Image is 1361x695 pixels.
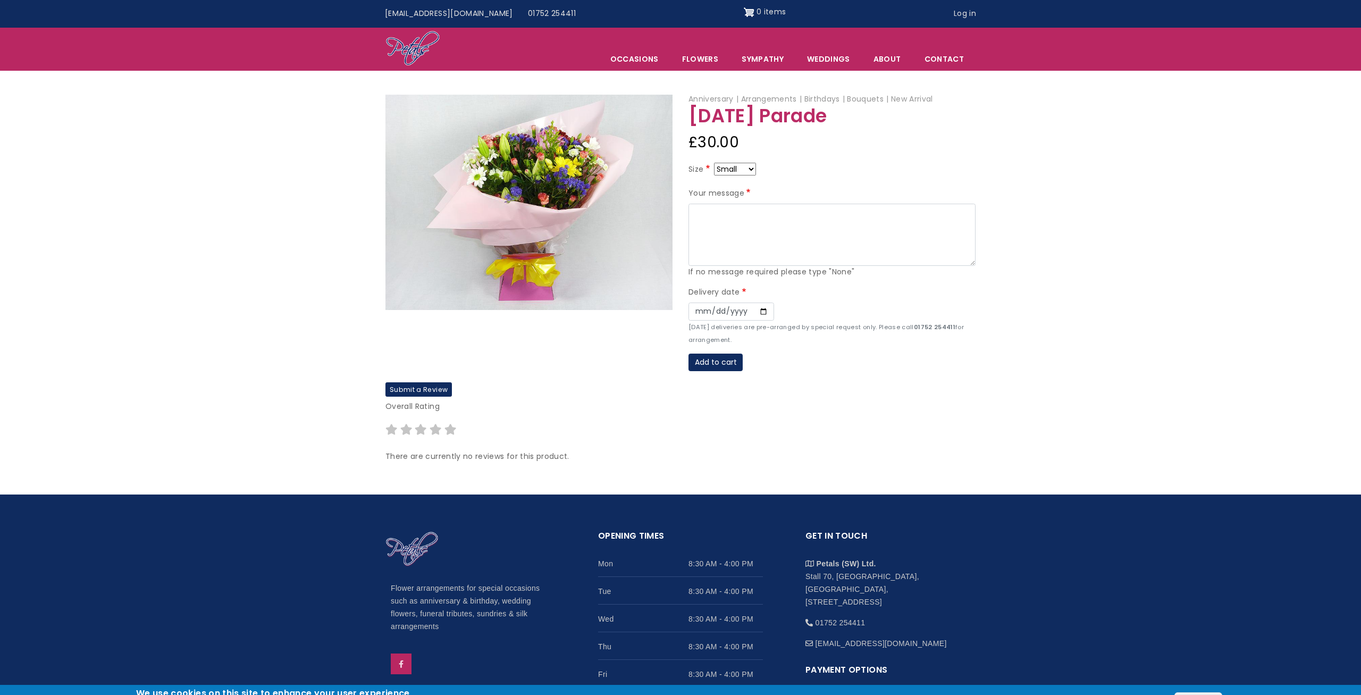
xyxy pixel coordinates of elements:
[385,30,440,68] img: Home
[741,94,802,104] span: Arrangements
[805,663,970,684] h2: Payment Options
[377,4,520,24] a: [EMAIL_ADDRESS][DOMAIN_NAME]
[671,48,729,70] a: Flowers
[598,660,763,688] li: Fri
[688,613,763,625] span: 8:30 AM - 4:00 PM
[688,94,738,104] span: Anniversary
[688,130,976,155] div: £30.00
[862,48,912,70] a: About
[914,323,955,331] strong: 01752 254411
[598,605,763,632] li: Wed
[891,94,933,104] span: New Arrival
[688,187,753,200] label: Your message
[599,48,670,70] span: Occasions
[598,529,763,550] h2: Opening Times
[688,323,964,344] small: [DATE] deliveries are pre-arranged by special request only. Please call for arrangement.
[796,48,861,70] span: Weddings
[744,4,754,21] img: Shopping cart
[688,585,763,598] span: 8:30 AM - 4:00 PM
[688,106,976,127] h1: [DATE] Parade
[688,354,743,372] button: Add to cart
[688,557,763,570] span: 8:30 AM - 4:00 PM
[688,668,763,681] span: 8:30 AM - 4:00 PM
[520,4,583,24] a: 01752 254411
[688,163,712,176] label: Size
[598,632,763,660] li: Thu
[847,94,888,104] span: Bouquets
[688,266,976,279] div: If no message required please type "None"
[804,94,845,104] span: Birthdays
[805,629,970,650] li: [EMAIL_ADDRESS][DOMAIN_NAME]
[688,286,748,299] label: Delivery date
[385,531,439,567] img: Home
[730,48,795,70] a: Sympathy
[598,549,763,577] li: Mon
[385,95,673,310] img: Carnival Parade
[391,582,556,633] p: Flower arrangements for special occasions such as anniversary & birthday, wedding flowers, funera...
[805,529,970,550] h2: Get in touch
[805,549,970,608] li: Stall 70, [GEOGRAPHIC_DATA], [GEOGRAPHIC_DATA], [STREET_ADDRESS]
[744,4,786,21] a: Shopping cart 0 items
[913,48,975,70] a: Contact
[805,608,970,629] li: 01752 254411
[598,577,763,605] li: Tue
[688,640,763,653] span: 8:30 AM - 4:00 PM
[385,400,976,413] p: Overall Rating
[385,450,976,463] p: There are currently no reviews for this product.
[757,6,786,17] span: 0 items
[385,382,452,397] label: Submit a Review
[946,4,984,24] a: Log in
[817,559,876,568] strong: Petals (SW) Ltd.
